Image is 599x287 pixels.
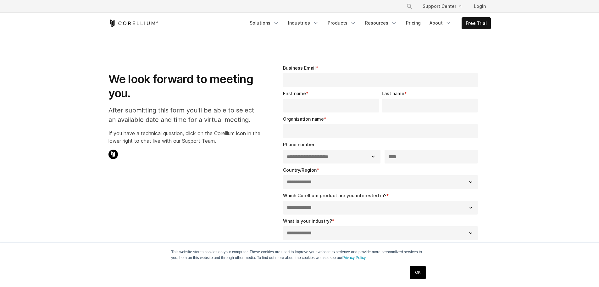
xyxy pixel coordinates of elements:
[283,193,386,198] span: Which Corellium product are you interested in?
[283,91,306,96] span: First name
[404,1,415,12] button: Search
[108,150,118,159] img: Corellium Chat Icon
[246,17,491,29] div: Navigation Menu
[283,167,317,173] span: Country/Region
[108,20,158,27] a: Corellium Home
[382,91,404,96] span: Last name
[361,17,401,29] a: Resources
[284,17,323,29] a: Industries
[342,255,367,260] a: Privacy Policy.
[283,218,332,224] span: What is your industry?
[108,106,260,124] p: After submitting this form you'll be able to select an available date and time for a virtual meet...
[399,1,491,12] div: Navigation Menu
[462,18,491,29] a: Free Trial
[283,142,314,147] span: Phone number
[108,129,260,145] p: If you have a technical question, click on the Corellium icon in the lower right to chat live wit...
[324,17,360,29] a: Products
[246,17,283,29] a: Solutions
[402,17,424,29] a: Pricing
[283,65,316,71] span: Business Email
[426,17,455,29] a: About
[469,1,491,12] a: Login
[418,1,466,12] a: Support Center
[171,249,428,261] p: This website stores cookies on your computer. These cookies are used to improve your website expe...
[283,116,324,122] span: Organization name
[108,72,260,100] h1: We look forward to meeting you.
[410,266,426,279] a: OK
